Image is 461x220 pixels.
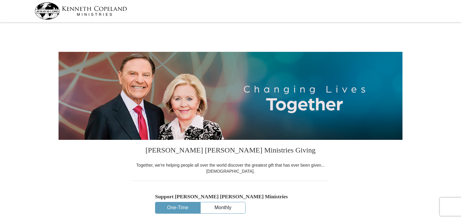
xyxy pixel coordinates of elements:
button: Monthly [201,202,245,213]
img: kcm-header-logo.svg [35,2,127,20]
div: Together, we're helping people all over the world discover the greatest gift that has ever been g... [132,162,329,174]
h3: [PERSON_NAME] [PERSON_NAME] Ministries Giving [132,140,329,162]
button: One-Time [155,202,200,213]
h5: Support [PERSON_NAME] [PERSON_NAME] Ministries [155,193,306,200]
